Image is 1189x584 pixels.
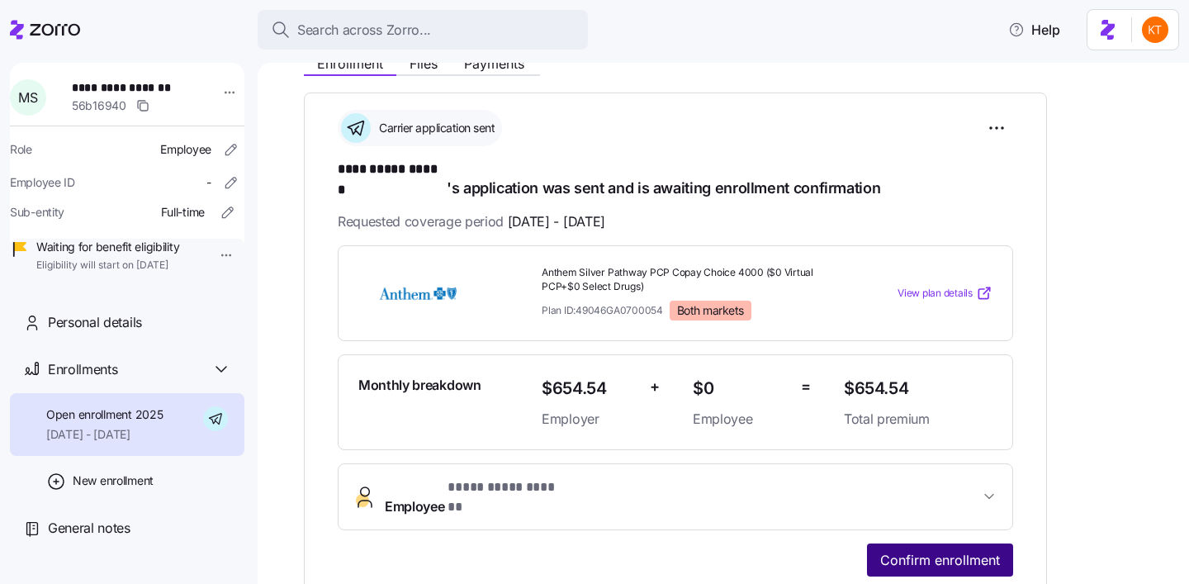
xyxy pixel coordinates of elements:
[46,426,163,443] span: [DATE] - [DATE]
[677,303,744,318] span: Both markets
[542,303,663,317] span: Plan ID: 49046GA0700054
[880,550,1000,570] span: Confirm enrollment
[867,544,1013,577] button: Confirm enrollment
[410,57,438,70] span: Files
[464,57,524,70] span: Payments
[374,120,495,136] span: Carrier application sent
[693,375,788,402] span: $0
[338,159,1013,198] h1: 's application was sent and is awaiting enrollment confirmation
[206,174,211,191] span: -
[297,20,431,40] span: Search across Zorro...
[10,141,32,158] span: Role
[508,211,605,232] span: [DATE] - [DATE]
[995,13,1073,46] button: Help
[36,259,179,273] span: Eligibility will start on [DATE]
[338,211,605,232] span: Requested coverage period
[650,375,660,399] span: +
[1008,20,1060,40] span: Help
[36,239,179,255] span: Waiting for benefit eligibility
[10,204,64,221] span: Sub-entity
[358,375,481,396] span: Monthly breakdown
[844,375,992,402] span: $654.54
[73,472,154,489] span: New enrollment
[18,91,37,104] span: M S
[72,97,126,114] span: 56b16940
[48,518,130,539] span: General notes
[160,141,211,158] span: Employee
[358,274,477,312] img: Anthem
[48,359,117,380] span: Enrollments
[801,375,811,399] span: =
[161,204,205,221] span: Full-time
[317,57,383,70] span: Enrollment
[46,406,163,423] span: Open enrollment 2025
[48,312,142,333] span: Personal details
[10,174,75,191] span: Employee ID
[1142,17,1168,43] img: aad2ddc74cf02b1998d54877cdc71599
[542,375,637,402] span: $654.54
[844,409,992,430] span: Total premium
[385,477,564,517] span: Employee
[693,409,788,430] span: Employee
[542,409,637,430] span: Employer
[542,266,831,294] span: Anthem Silver Pathway PCP Copay Choice 4000 ($0 Virtual PCP+$0 Select Drugs)
[898,285,992,301] a: View plan details
[898,286,973,301] span: View plan details
[258,10,588,50] button: Search across Zorro...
